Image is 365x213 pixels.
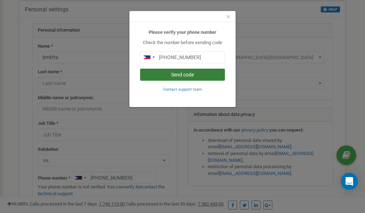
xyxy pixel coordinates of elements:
[140,39,225,46] p: Check the number before sending code
[163,86,202,92] a: Contact support team
[341,173,358,190] div: Open Intercom Messenger
[140,51,225,63] input: 0905 123 4567
[140,52,157,63] div: Telephone country code
[226,13,230,21] button: Close
[226,12,230,21] span: ×
[140,69,225,81] button: Send code
[149,30,216,35] b: Please verify your phone number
